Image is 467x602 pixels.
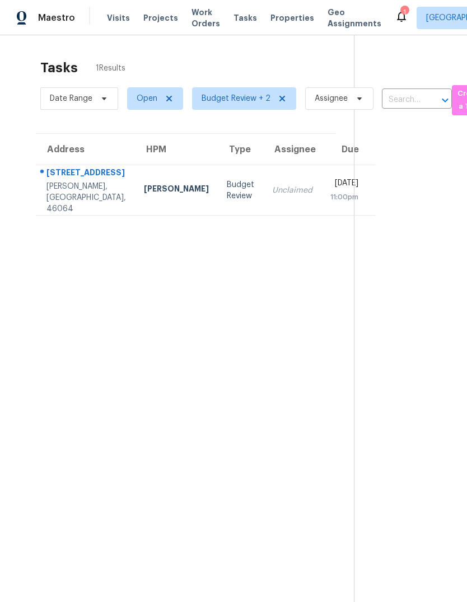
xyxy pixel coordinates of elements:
[382,91,421,109] input: Search by address
[192,7,220,29] span: Work Orders
[107,12,130,24] span: Visits
[330,192,358,203] div: 11:00pm
[50,93,92,104] span: Date Range
[263,134,321,165] th: Assignee
[315,93,348,104] span: Assignee
[321,134,376,165] th: Due
[227,179,254,202] div: Budget Review
[400,7,408,18] div: 1
[46,181,126,214] div: [PERSON_NAME], [GEOGRAPHIC_DATA], 46064
[437,92,453,108] button: Open
[36,134,135,165] th: Address
[96,63,125,74] span: 1 Results
[328,7,381,29] span: Geo Assignments
[330,178,358,192] div: [DATE]
[38,12,75,24] span: Maestro
[135,134,218,165] th: HPM
[202,93,270,104] span: Budget Review + 2
[218,134,263,165] th: Type
[233,14,257,22] span: Tasks
[270,12,314,24] span: Properties
[137,93,157,104] span: Open
[40,62,78,73] h2: Tasks
[144,183,209,197] div: [PERSON_NAME]
[46,167,126,181] div: [STREET_ADDRESS]
[143,12,178,24] span: Projects
[272,185,312,196] div: Unclaimed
